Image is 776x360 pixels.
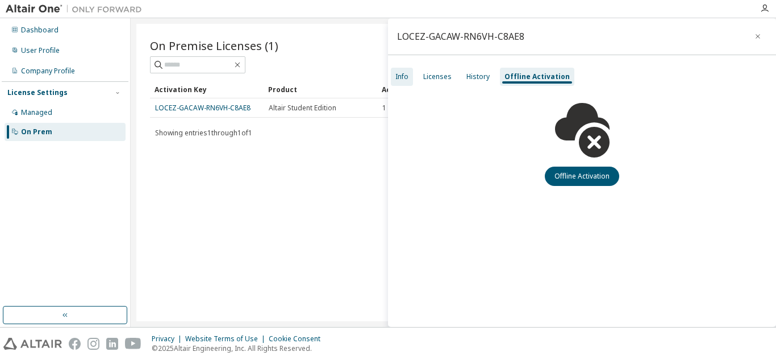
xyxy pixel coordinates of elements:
[382,80,486,98] div: Activation Allowed
[397,32,524,41] div: LOCEZ-GACAW-RN6VH-C8AE8
[268,80,373,98] div: Product
[269,104,336,113] span: Altair Student Edition
[269,334,327,344] div: Cookie Consent
[6,3,148,15] img: Altair One
[185,334,269,344] div: Website Terms of Use
[21,108,52,117] div: Managed
[150,38,278,53] span: On Premise Licenses (1)
[152,334,185,344] div: Privacy
[395,72,408,81] div: Info
[3,338,62,350] img: altair_logo.svg
[155,103,251,113] a: LOCEZ-GACAW-RN6VH-C8AE8
[504,72,570,81] div: Offline Activation
[21,127,52,136] div: On Prem
[155,80,259,98] div: Activation Key
[382,104,386,113] span: 1
[7,88,68,97] div: License Settings
[21,26,59,35] div: Dashboard
[423,72,452,81] div: Licenses
[21,67,75,76] div: Company Profile
[155,128,252,138] span: Showing entries 1 through 1 of 1
[125,338,141,350] img: youtube.svg
[466,72,490,81] div: History
[69,338,81,350] img: facebook.svg
[87,338,99,350] img: instagram.svg
[21,46,60,55] div: User Profile
[106,338,118,350] img: linkedin.svg
[152,344,327,353] p: © 2025 Altair Engineering, Inc. All Rights Reserved.
[545,167,619,186] button: Offline Activation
